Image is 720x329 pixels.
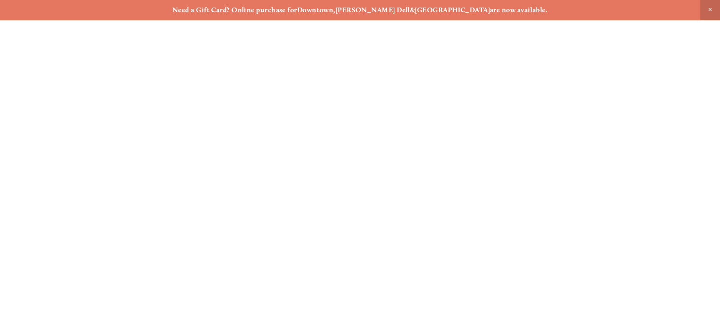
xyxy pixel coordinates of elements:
a: [PERSON_NAME] Dell [336,6,410,14]
strong: are now available. [490,6,548,14]
strong: Need a Gift Card? Online purchase for [172,6,297,14]
strong: & [410,6,415,14]
a: [GEOGRAPHIC_DATA] [415,6,490,14]
a: Downtown [297,6,334,14]
strong: , [333,6,335,14]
